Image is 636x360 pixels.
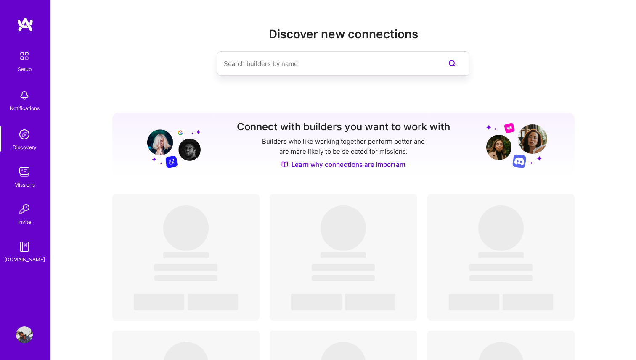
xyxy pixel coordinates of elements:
[10,104,40,113] div: Notifications
[16,126,33,143] img: discovery
[18,65,32,74] div: Setup
[478,205,524,251] span: ‌
[312,264,375,271] span: ‌
[16,47,33,65] img: setup
[134,294,184,310] span: ‌
[321,205,366,251] span: ‌
[312,275,375,281] span: ‌
[486,122,547,168] img: Grow your network
[16,326,33,343] img: User Avatar
[291,294,342,310] span: ‌
[447,58,457,68] i: icon SearchPurple
[14,180,35,189] div: Missions
[16,163,33,180] img: teamwork
[163,205,209,251] span: ‌
[237,121,450,133] h3: Connect with builders you want to work with
[281,161,288,168] img: Discover
[188,294,238,310] span: ‌
[140,122,201,168] img: Grow your network
[112,27,575,41] h2: Discover new connections
[18,218,31,226] div: Invite
[469,275,533,281] span: ‌
[4,255,45,264] div: [DOMAIN_NAME]
[449,294,499,310] span: ‌
[321,252,366,258] span: ‌
[469,264,533,271] span: ‌
[478,252,524,258] span: ‌
[17,17,34,32] img: logo
[154,275,217,281] span: ‌
[154,264,217,271] span: ‌
[503,294,553,310] span: ‌
[16,87,33,104] img: bell
[13,143,37,152] div: Discovery
[345,294,395,310] span: ‌
[16,201,33,218] img: Invite
[14,326,35,343] a: User Avatar
[281,160,406,169] a: Learn why connections are important
[16,238,33,255] img: guide book
[163,252,209,258] span: ‌
[260,137,427,157] p: Builders who like working together perform better and are more likely to be selected for missions.
[224,53,429,74] input: Search builders by name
